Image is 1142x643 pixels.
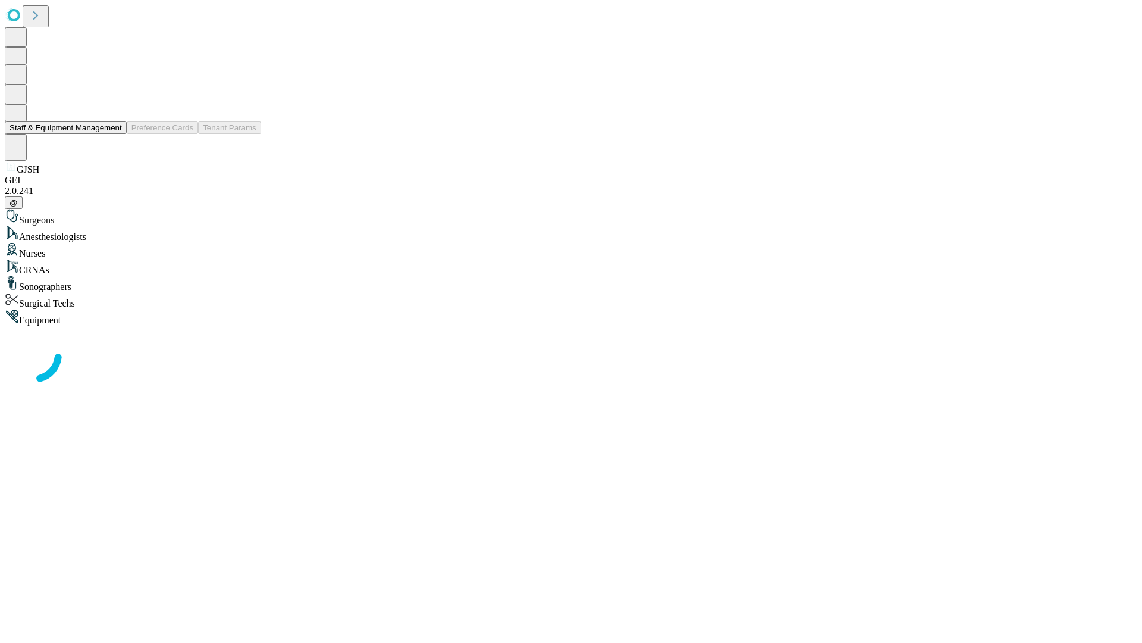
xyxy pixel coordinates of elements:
[5,242,1137,259] div: Nurses
[5,196,23,209] button: @
[5,186,1137,196] div: 2.0.241
[5,209,1137,226] div: Surgeons
[17,164,39,174] span: GJSH
[127,121,198,134] button: Preference Cards
[198,121,261,134] button: Tenant Params
[5,175,1137,186] div: GEI
[5,276,1137,292] div: Sonographers
[5,121,127,134] button: Staff & Equipment Management
[5,226,1137,242] div: Anesthesiologists
[5,292,1137,309] div: Surgical Techs
[5,259,1137,276] div: CRNAs
[5,309,1137,326] div: Equipment
[10,198,18,207] span: @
